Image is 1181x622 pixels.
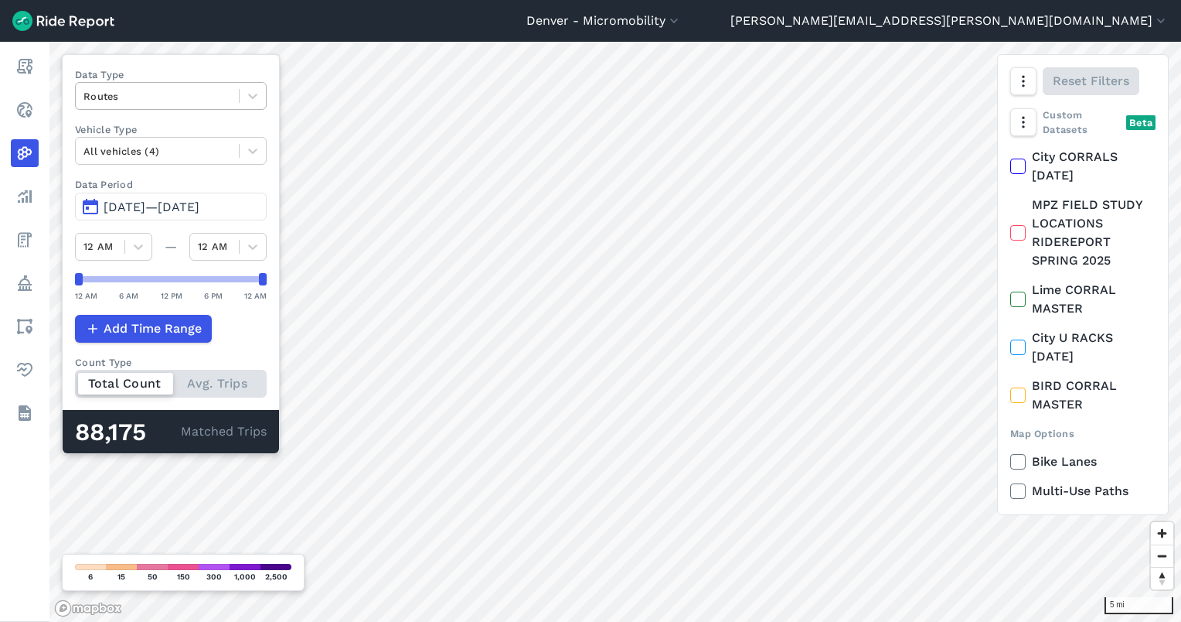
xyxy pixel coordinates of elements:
button: Add Time Range [75,315,212,343]
a: Fees [11,226,39,254]
span: [DATE]—[DATE] [104,200,199,214]
label: Lime CORRAL MASTER [1010,281,1155,318]
label: Data Type [75,67,267,82]
span: Reset Filters [1053,72,1129,91]
label: Bike Lanes [1010,453,1155,471]
a: Analyze [11,183,39,210]
div: 5 mi [1104,597,1173,614]
a: Policy [11,269,39,297]
a: Mapbox logo [54,600,122,617]
a: Datasets [11,399,39,427]
label: City CORRALS [DATE] [1010,148,1155,185]
label: Vehicle Type [75,122,267,137]
div: Export [1010,513,1155,528]
div: Count Type [75,355,267,370]
button: [PERSON_NAME][EMAIL_ADDRESS][PERSON_NAME][DOMAIN_NAME] [730,12,1169,30]
div: 12 AM [244,289,267,302]
label: Data Period [75,177,267,192]
div: Custom Datasets [1010,108,1155,137]
label: BIRD CORRAL MASTER [1010,377,1155,414]
button: Reset bearing to north [1151,567,1173,590]
div: 6 AM [119,289,138,302]
div: 88,175 [75,422,181,443]
div: Matched Trips [63,410,279,453]
label: City U RACKS [DATE] [1010,329,1155,366]
div: Map Options [1010,426,1155,441]
a: Realtime [11,96,39,124]
div: Beta [1126,115,1155,130]
a: Report [11,53,39,80]
div: 6 PM [204,289,223,302]
div: — [152,238,189,256]
button: Reset Filters [1043,67,1139,95]
img: Ride Report [12,11,114,31]
div: 12 PM [161,289,182,302]
canvas: Map [49,42,1181,622]
button: [DATE]—[DATE] [75,193,267,220]
a: Areas [11,313,39,340]
a: Health [11,356,39,384]
label: MPZ FIELD STUDY LOCATIONS RIDEREPORT SPRING 2025 [1010,196,1155,270]
div: 12 AM [75,289,97,302]
button: Zoom out [1151,545,1173,567]
button: Denver - Micromobility [526,12,682,30]
label: Multi-Use Paths [1010,482,1155,501]
button: Zoom in [1151,522,1173,545]
a: Heatmaps [11,139,39,167]
span: Add Time Range [104,320,202,338]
